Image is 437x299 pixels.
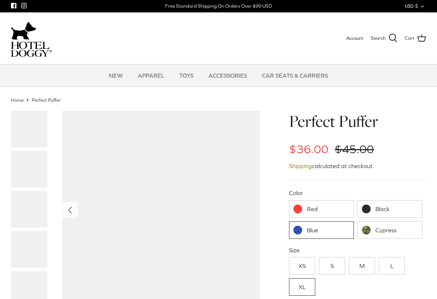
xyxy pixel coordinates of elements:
[346,35,363,42] a: Account
[289,278,315,296] a: XL
[346,35,363,41] span: Account
[21,3,27,8] a: Instagram
[173,65,200,86] a: TOYS
[230,114,256,125] span: 20% off
[289,200,354,218] a: Red
[255,65,335,86] a: CAR SEATS & CARRIERS
[289,162,426,171] div: calculated at checkout.
[11,42,52,57] img: hoteldoggycom
[379,257,405,275] a: L
[11,3,16,8] a: Facebook
[289,221,354,239] a: Blue
[289,143,328,156] span: $36.00
[335,143,374,156] span: $45.00
[202,65,254,86] a: ACCESSORIES
[11,20,36,42] img: dog-icon.svg
[11,97,426,104] nav: Breadcrumbs
[289,257,315,275] a: XS
[349,257,375,275] a: M
[11,97,24,102] a: Home
[11,20,52,57] a: hoteldoggycom
[358,221,422,239] a: Cypress
[371,34,397,43] a: Search
[405,35,414,42] span: Cart
[289,246,426,254] label: Size
[32,97,61,102] a: Perfect Puffer
[289,189,426,197] label: Color
[289,111,426,132] h1: Perfect Puffer
[371,35,386,42] span: Search
[358,200,422,218] a: Black
[165,1,272,12] a: Free Standard Shipping On Orders Over $99 USD
[62,202,78,218] button: Previous
[102,65,129,86] a: NEW
[165,3,272,9] div: Free Standard Shipping On Orders Over $99 USD
[131,65,171,86] a: APPAREL
[289,163,312,169] a: Shipping
[319,257,345,275] a: S
[405,34,426,43] a: Cart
